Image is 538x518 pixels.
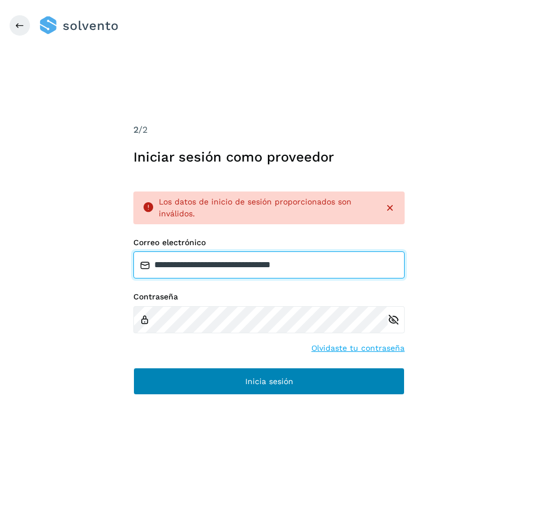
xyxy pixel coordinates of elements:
span: 2 [133,124,138,135]
span: Inicia sesión [245,377,293,385]
a: Olvidaste tu contraseña [311,342,405,354]
button: Inicia sesión [133,368,405,395]
h1: Iniciar sesión como proveedor [133,149,405,166]
label: Correo electrónico [133,238,405,247]
label: Contraseña [133,292,405,302]
div: Los datos de inicio de sesión proporcionados son inválidos. [159,196,375,220]
div: /2 [133,123,405,137]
